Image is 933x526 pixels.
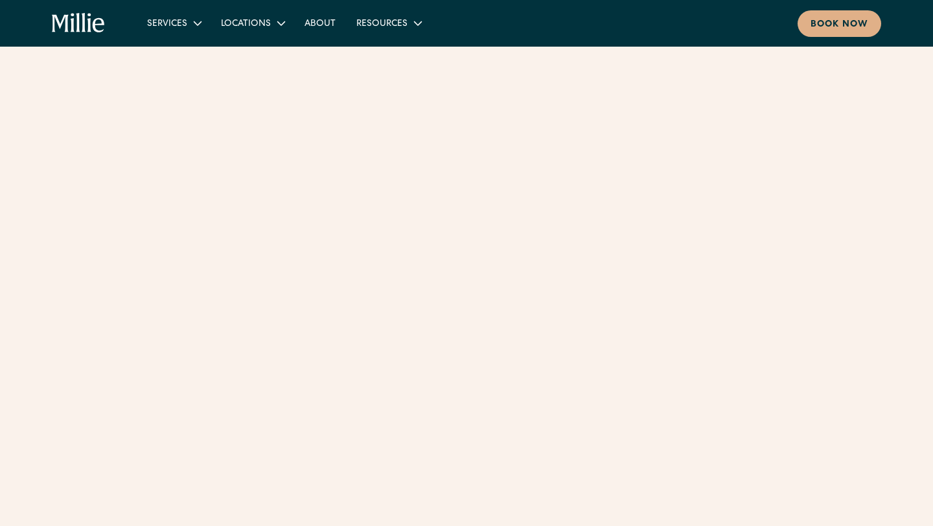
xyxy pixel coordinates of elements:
[294,12,346,34] a: About
[221,17,271,31] div: Locations
[211,12,294,34] div: Locations
[811,18,868,32] div: Book now
[147,17,187,31] div: Services
[52,13,106,34] a: home
[798,10,881,37] a: Book now
[356,17,408,31] div: Resources
[346,12,431,34] div: Resources
[137,12,211,34] div: Services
